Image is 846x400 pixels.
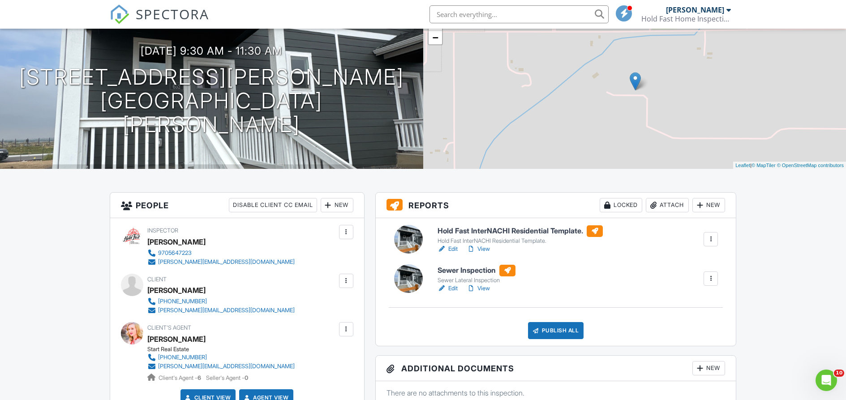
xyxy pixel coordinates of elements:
a: View [467,245,490,254]
h1: [STREET_ADDRESS][PERSON_NAME] [GEOGRAPHIC_DATA][PERSON_NAME] [14,65,409,136]
div: [PERSON_NAME][EMAIL_ADDRESS][DOMAIN_NAME] [158,258,295,266]
div: Start Real Estate [147,346,302,353]
a: 9705647223 [147,249,295,258]
div: [PERSON_NAME] [147,235,206,249]
a: SPECTORA [110,12,209,31]
div: Attach [646,198,689,212]
div: Hold Fast Home Inspections [641,14,731,23]
div: Disable Client CC Email [229,198,317,212]
div: [PHONE_NUMBER] [158,298,207,305]
p: There are no attachments to this inspection. [386,388,726,398]
a: Edit [438,284,458,293]
img: The Best Home Inspection Software - Spectora [110,4,129,24]
div: | [733,162,846,169]
div: [PERSON_NAME][EMAIL_ADDRESS][DOMAIN_NAME] [158,307,295,314]
div: Publish All [528,322,584,339]
strong: 6 [198,374,201,381]
a: Sewer Inspection Sewer Lateral Inspection [438,265,515,284]
iframe: Intercom live chat [816,370,837,391]
div: [PERSON_NAME][EMAIL_ADDRESS][DOMAIN_NAME] [158,363,295,370]
span: Client [147,276,167,283]
span: Client's Agent - [159,374,202,381]
div: [PHONE_NUMBER] [158,354,207,361]
div: New [692,361,725,375]
span: Client's Agent [147,324,191,331]
span: SPECTORA [136,4,209,23]
input: Search everything... [429,5,609,23]
div: Hold Fast InterNACHI Residential Template. [438,237,603,245]
h3: Reports [376,193,736,218]
strong: 0 [245,374,248,381]
a: View [467,284,490,293]
div: [PERSON_NAME] [147,284,206,297]
a: [PHONE_NUMBER] [147,353,295,362]
span: 10 [834,370,844,377]
a: Leaflet [735,163,750,168]
h6: Sewer Inspection [438,265,515,276]
a: Hold Fast InterNACHI Residential Template. Hold Fast InterNACHI Residential Template. [438,225,603,245]
a: [PERSON_NAME][EMAIL_ADDRESS][DOMAIN_NAME] [147,258,295,267]
div: Sewer Lateral Inspection [438,277,515,284]
h3: [DATE] 9:30 am - 11:30 am [141,45,282,57]
a: Edit [438,245,458,254]
div: Locked [600,198,642,212]
a: [PERSON_NAME][EMAIL_ADDRESS][DOMAIN_NAME] [147,362,295,371]
h3: Additional Documents [376,356,736,381]
h3: People [110,193,364,218]
div: New [321,198,353,212]
h6: Hold Fast InterNACHI Residential Template. [438,225,603,237]
div: New [692,198,725,212]
a: [PHONE_NUMBER] [147,297,295,306]
a: © OpenStreetMap contributors [777,163,844,168]
a: Zoom out [429,31,442,44]
div: 9705647223 [158,249,192,257]
a: [PERSON_NAME] [147,332,206,346]
a: [PERSON_NAME][EMAIL_ADDRESS][DOMAIN_NAME] [147,306,295,315]
a: © MapTiler [752,163,776,168]
span: Seller's Agent - [206,374,248,381]
div: [PERSON_NAME] [666,5,724,14]
span: Inspector [147,227,178,234]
